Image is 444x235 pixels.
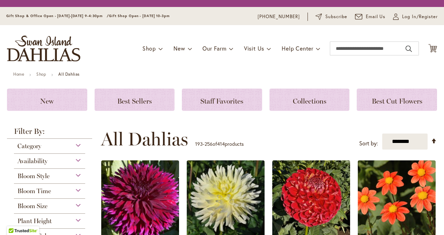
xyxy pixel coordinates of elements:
[269,89,350,111] a: Collections
[17,202,47,210] span: Bloom Size
[117,97,152,105] span: Best Sellers
[142,45,156,52] span: Shop
[7,36,80,61] a: store logo
[17,172,50,180] span: Bloom Style
[58,71,80,77] strong: All Dahlias
[406,43,412,54] button: Search
[17,157,47,165] span: Availability
[372,97,422,105] span: Best Cut Flowers
[402,13,438,20] span: Log In/Register
[217,141,225,147] span: 414
[325,13,347,20] span: Subscribe
[182,89,262,111] a: Staff Favorites
[109,14,170,18] span: Gift Shop Open - [DATE] 10-3pm
[202,45,226,52] span: Our Farm
[173,45,185,52] span: New
[357,89,437,111] a: Best Cut Flowers
[316,13,347,20] a: Subscribe
[101,129,188,150] span: All Dahlias
[7,128,92,139] strong: Filter By:
[17,142,41,150] span: Category
[6,14,109,18] span: Gift Shop & Office Open - [DATE]-[DATE] 9-4:30pm /
[7,89,87,111] a: New
[200,97,243,105] span: Staff Favorites
[40,97,54,105] span: New
[366,13,386,20] span: Email Us
[282,45,313,52] span: Help Center
[258,13,300,20] a: [PHONE_NUMBER]
[17,187,51,195] span: Bloom Time
[17,217,52,225] span: Plant Height
[293,97,326,105] span: Collections
[13,71,24,77] a: Home
[195,141,203,147] span: 193
[359,137,378,150] label: Sort by:
[244,45,264,52] span: Visit Us
[393,13,438,20] a: Log In/Register
[195,138,244,150] p: - of products
[95,89,175,111] a: Best Sellers
[205,141,213,147] span: 256
[36,71,46,77] a: Shop
[355,13,386,20] a: Email Us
